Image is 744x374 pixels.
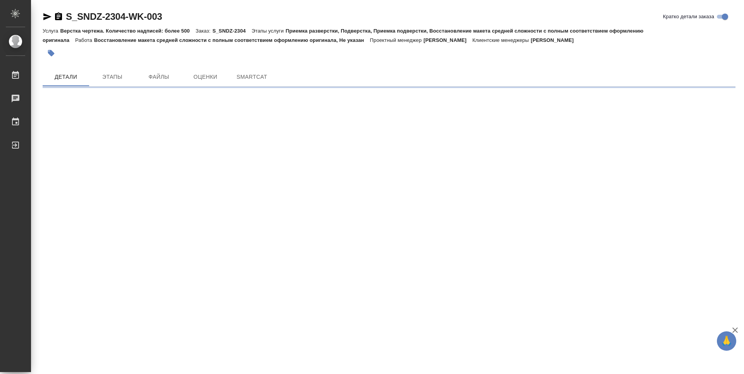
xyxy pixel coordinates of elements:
p: S_SNDZ-2304 [212,28,251,34]
p: Приемка разверстки, Подверстка, Приемка подверстки, Восстановление макета средней сложности с пол... [43,28,644,43]
button: Скопировать ссылку [54,12,63,21]
p: Заказ: [196,28,212,34]
a: S_SNDZ-2304-WK-003 [66,11,162,22]
span: 🙏 [720,333,733,349]
p: Восстановление макета средней сложности с полным соответствием оформлению оригинала, Не указан [94,37,370,43]
p: Этапы услуги [251,28,286,34]
p: [PERSON_NAME] [531,37,580,43]
span: Оценки [187,72,224,82]
p: Проектный менеджер [370,37,424,43]
p: Услуга [43,28,60,34]
span: Этапы [94,72,131,82]
p: [PERSON_NAME] [424,37,472,43]
p: Верстка чертежа. Количество надписей: более 500 [60,28,195,34]
span: Файлы [140,72,177,82]
p: Клиентские менеджеры [472,37,531,43]
span: Детали [47,72,84,82]
span: SmartCat [233,72,270,82]
button: Добавить тэг [43,45,60,62]
button: Скопировать ссылку для ЯМессенджера [43,12,52,21]
button: 🙏 [717,331,736,351]
span: Кратко детали заказа [663,13,714,21]
p: Работа [75,37,94,43]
